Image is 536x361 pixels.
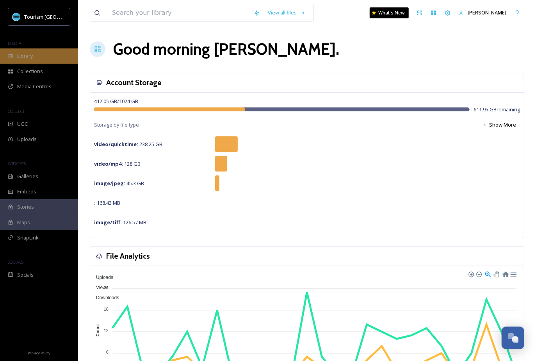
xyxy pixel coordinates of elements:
[510,270,516,277] div: Menu
[17,271,34,279] span: Socials
[94,199,96,206] strong: :
[24,13,94,20] span: Tourism [GEOGRAPHIC_DATA]
[8,40,21,46] span: MEDIA
[476,271,481,277] div: Zoom Out
[17,188,36,195] span: Embeds
[8,108,25,114] span: COLLECT
[94,121,139,129] span: Storage by file type
[90,285,109,290] span: Views
[94,219,146,226] span: 126.57 MB
[502,270,509,277] div: Reset Zoom
[17,52,33,60] span: Library
[106,250,150,262] h3: File Analytics
[17,83,52,90] span: Media Centres
[468,271,474,277] div: Zoom In
[94,141,138,148] strong: video/quicktime :
[94,180,125,187] strong: image/jpeg :
[479,117,520,132] button: Show More
[108,4,250,21] input: Search your library
[17,234,39,241] span: SnapLink
[104,307,109,311] tspan: 18
[90,295,119,300] span: Downloads
[104,285,109,290] tspan: 24
[94,160,141,167] span: 128 GB
[8,259,23,265] span: SOCIALS
[502,327,524,349] button: Open Chat
[94,199,120,206] span: 168.43 MB
[17,219,30,226] span: Maps
[17,68,43,75] span: Collections
[94,219,122,226] strong: image/tiff :
[17,173,38,180] span: Galleries
[94,141,162,148] span: 238.25 GB
[104,329,109,333] tspan: 12
[28,348,50,357] a: Privacy Policy
[17,203,34,211] span: Stories
[17,136,37,143] span: Uploads
[94,98,138,105] span: 412.05 GB / 1024 GB
[106,77,162,88] h3: Account Storage
[484,270,491,277] div: Selection Zoom
[468,9,506,16] span: [PERSON_NAME]
[474,106,520,113] span: 611.95 GB remaining
[90,275,113,280] span: Uploads
[113,38,339,61] h1: Good morning [PERSON_NAME] .
[8,161,26,166] span: WIDGETS
[493,272,498,276] div: Panning
[106,350,109,355] tspan: 6
[370,7,409,18] a: What's New
[28,350,50,356] span: Privacy Policy
[94,180,144,187] span: 45.3 GB
[264,5,310,20] a: View all files
[455,5,510,20] a: [PERSON_NAME]
[95,324,100,336] text: Count
[17,120,28,128] span: UGC
[12,13,20,21] img: tourism_nanaimo_logo.jpeg
[94,160,123,167] strong: video/mp4 :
